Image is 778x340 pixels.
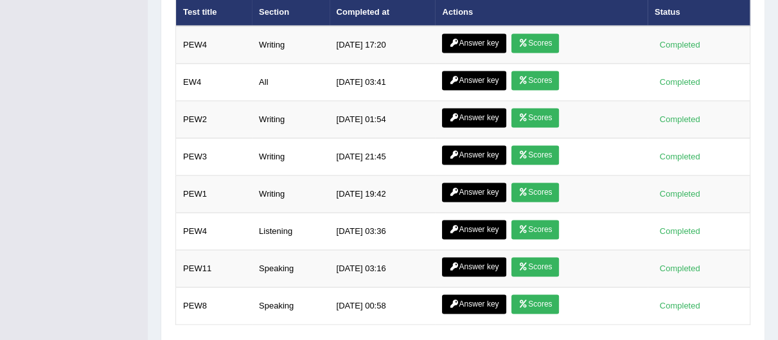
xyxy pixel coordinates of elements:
[330,175,436,213] td: [DATE] 19:42
[252,250,329,287] td: Speaking
[176,250,252,287] td: PEW11
[655,299,705,312] div: Completed
[252,26,329,64] td: Writing
[511,294,559,314] a: Scores
[252,138,329,175] td: Writing
[330,287,436,325] td: [DATE] 00:58
[655,187,705,201] div: Completed
[442,71,506,90] a: Answer key
[655,38,705,51] div: Completed
[442,294,506,314] a: Answer key
[655,112,705,126] div: Completed
[511,183,559,202] a: Scores
[655,150,705,163] div: Completed
[511,71,559,90] a: Scores
[511,257,559,276] a: Scores
[176,138,252,175] td: PEW3
[511,33,559,53] a: Scores
[330,64,436,101] td: [DATE] 03:41
[252,213,329,250] td: Listening
[176,101,252,138] td: PEW2
[330,101,436,138] td: [DATE] 01:54
[511,220,559,239] a: Scores
[176,287,252,325] td: PEW8
[176,26,252,64] td: PEW4
[442,257,506,276] a: Answer key
[252,101,329,138] td: Writing
[442,33,506,53] a: Answer key
[330,138,436,175] td: [DATE] 21:45
[252,287,329,325] td: Speaking
[330,250,436,287] td: [DATE] 03:16
[511,108,559,127] a: Scores
[511,145,559,165] a: Scores
[442,145,506,165] a: Answer key
[442,108,506,127] a: Answer key
[655,224,705,238] div: Completed
[176,64,252,101] td: EW4
[655,262,705,275] div: Completed
[442,183,506,202] a: Answer key
[330,213,436,250] td: [DATE] 03:36
[252,64,329,101] td: All
[655,75,705,89] div: Completed
[442,220,506,239] a: Answer key
[252,175,329,213] td: Writing
[330,26,436,64] td: [DATE] 17:20
[176,213,252,250] td: PEW4
[176,175,252,213] td: PEW1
